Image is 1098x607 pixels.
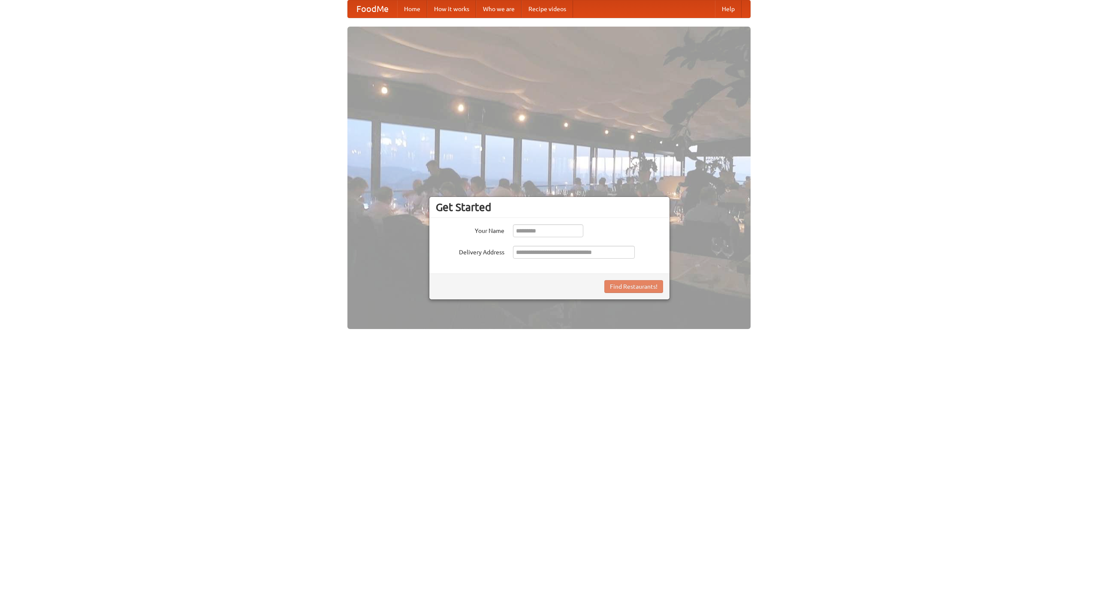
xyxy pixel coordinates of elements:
a: Home [397,0,427,18]
button: Find Restaurants! [604,280,663,293]
a: Recipe videos [522,0,573,18]
a: Who we are [476,0,522,18]
a: Help [715,0,742,18]
a: How it works [427,0,476,18]
label: Your Name [436,224,504,235]
h3: Get Started [436,201,663,214]
label: Delivery Address [436,246,504,257]
a: FoodMe [348,0,397,18]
